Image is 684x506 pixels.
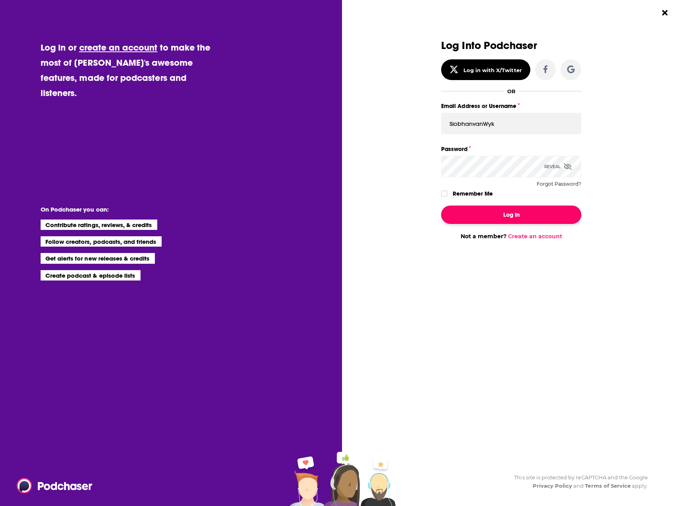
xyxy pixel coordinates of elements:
[585,482,631,489] a: Terms of Service
[17,478,87,493] a: Podchaser - Follow, Share and Rate Podcasts
[441,113,581,134] input: Email Address or Username
[441,101,581,111] label: Email Address or Username
[79,42,158,53] a: create an account
[17,478,93,493] img: Podchaser - Follow, Share and Rate Podcasts
[41,270,141,280] li: Create podcast & episode lists
[453,188,493,199] label: Remember Me
[544,156,572,177] div: Reveal
[537,181,581,187] button: Forgot Password?
[533,482,573,489] a: Privacy Policy
[508,473,648,490] div: This site is protected by reCAPTCHA and the Google and apply.
[507,88,516,94] div: OR
[441,233,581,240] div: Not a member?
[41,220,158,230] li: Contribute ratings, reviews, & credits
[441,40,581,51] h3: Log Into Podchaser
[463,67,522,73] div: Log in with X/Twitter
[441,144,581,154] label: Password
[441,206,581,224] button: Log In
[508,233,562,240] a: Create an account
[441,59,530,80] button: Log in with X/Twitter
[41,206,200,213] li: On Podchaser you can:
[41,253,155,263] li: Get alerts for new releases & credits
[41,236,162,247] li: Follow creators, podcasts, and friends
[657,5,672,20] button: Close Button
